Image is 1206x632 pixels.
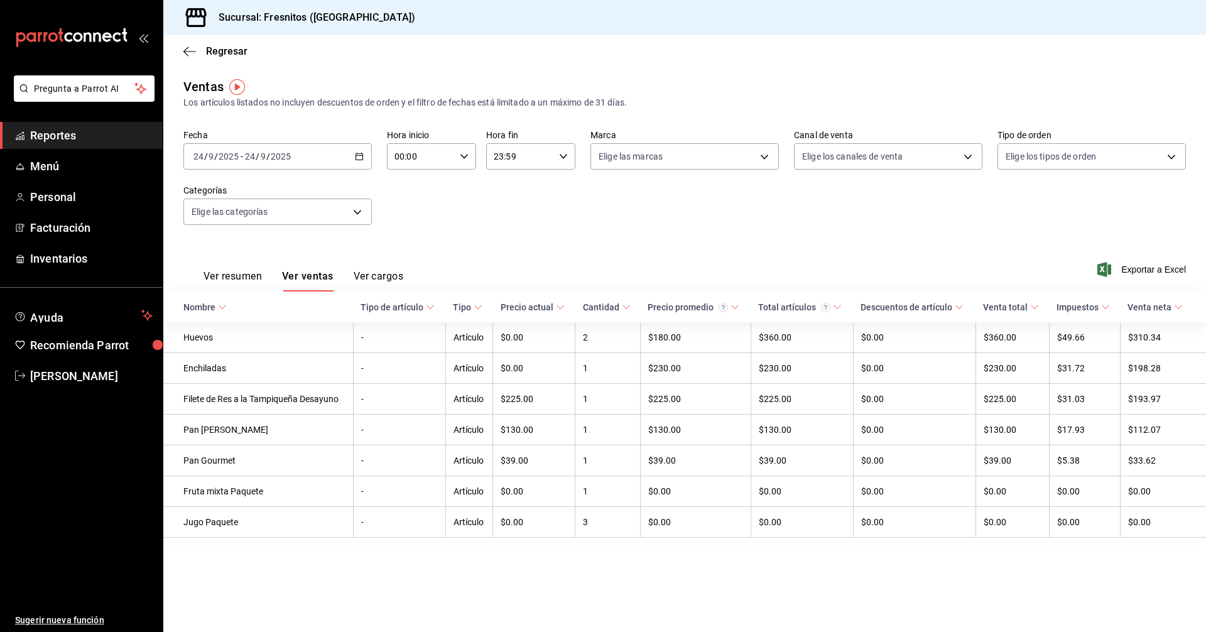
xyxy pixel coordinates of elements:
div: Total artículos [758,302,830,312]
input: -- [244,151,256,161]
span: Elige los canales de venta [802,150,903,163]
span: Regresar [206,45,247,57]
span: Elige las marcas [599,150,663,163]
td: $39.00 [751,445,853,476]
td: $0.00 [493,353,575,384]
td: - [353,476,445,507]
span: Menú [30,158,153,175]
span: Precio promedio [648,302,739,312]
span: Sugerir nueva función [15,614,153,627]
td: $0.00 [751,507,853,538]
td: $31.72 [1049,353,1120,384]
td: Enchiladas [163,353,353,384]
td: $0.00 [1120,507,1206,538]
td: Filete de Res a la Tampiqueña Desayuno [163,384,353,415]
span: Precio actual [501,302,565,312]
span: Exportar a Excel [1100,262,1186,277]
button: open_drawer_menu [138,33,148,43]
td: $360.00 [751,322,853,353]
label: Hora inicio [387,131,476,139]
button: Ver ventas [282,270,334,291]
label: Hora fin [486,131,575,139]
div: Precio actual [501,302,553,312]
td: Artículo [445,384,493,415]
td: 3 [575,507,641,538]
td: - [353,507,445,538]
span: / [266,151,270,161]
span: Tipo de artículo [361,302,435,312]
label: Fecha [183,131,372,139]
td: $0.00 [493,476,575,507]
td: Artículo [445,507,493,538]
div: Ventas [183,77,224,96]
td: $193.97 [1120,384,1206,415]
span: / [214,151,218,161]
span: Ayuda [30,308,136,323]
td: $0.00 [853,353,975,384]
td: $0.00 [493,507,575,538]
td: $130.00 [751,415,853,445]
input: -- [208,151,214,161]
span: / [256,151,259,161]
td: $31.03 [1049,384,1120,415]
td: 1 [575,353,641,384]
td: $0.00 [853,415,975,445]
img: Tooltip marker [229,79,245,95]
span: Venta total [983,302,1039,312]
td: Artículo [445,415,493,445]
td: Fruta mixta Paquete [163,476,353,507]
td: 1 [575,476,641,507]
td: $0.00 [975,476,1049,507]
div: Venta neta [1127,302,1171,312]
td: - [353,384,445,415]
td: $130.00 [975,415,1049,445]
div: navigation tabs [204,270,403,291]
td: $39.00 [493,445,575,476]
td: $39.00 [640,445,751,476]
input: -- [193,151,204,161]
td: $0.00 [853,384,975,415]
td: $0.00 [640,507,751,538]
span: Elige los tipos de orden [1006,150,1096,163]
td: Artículo [445,353,493,384]
div: Nombre [183,302,215,312]
td: $198.28 [1120,353,1206,384]
td: $180.00 [640,322,751,353]
td: $130.00 [640,415,751,445]
td: $225.00 [640,384,751,415]
span: Nombre [183,302,227,312]
td: $17.93 [1049,415,1120,445]
td: $225.00 [493,384,575,415]
label: Marca [590,131,779,139]
span: Impuestos [1057,302,1110,312]
svg: El total artículos considera cambios de precios en los artículos así como costos adicionales por ... [821,303,830,312]
td: Jugo Paquete [163,507,353,538]
td: $225.00 [975,384,1049,415]
button: Ver resumen [204,270,262,291]
button: Pregunta a Parrot AI [14,75,155,102]
div: Tipo [453,302,471,312]
td: - [353,353,445,384]
span: Inventarios [30,250,153,267]
input: -- [260,151,266,161]
td: $5.38 [1049,445,1120,476]
span: Personal [30,188,153,205]
td: $112.07 [1120,415,1206,445]
td: $39.00 [975,445,1049,476]
div: Cantidad [583,302,619,312]
td: $230.00 [751,353,853,384]
td: Pan [PERSON_NAME] [163,415,353,445]
td: $0.00 [853,476,975,507]
td: 1 [575,445,641,476]
span: / [204,151,208,161]
td: - [353,322,445,353]
span: Recomienda Parrot [30,337,153,354]
div: Descuentos de artículo [861,302,952,312]
span: Tipo [453,302,482,312]
td: $0.00 [751,476,853,507]
td: Artículo [445,445,493,476]
button: Ver cargos [354,270,404,291]
td: $225.00 [751,384,853,415]
td: $33.62 [1120,445,1206,476]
